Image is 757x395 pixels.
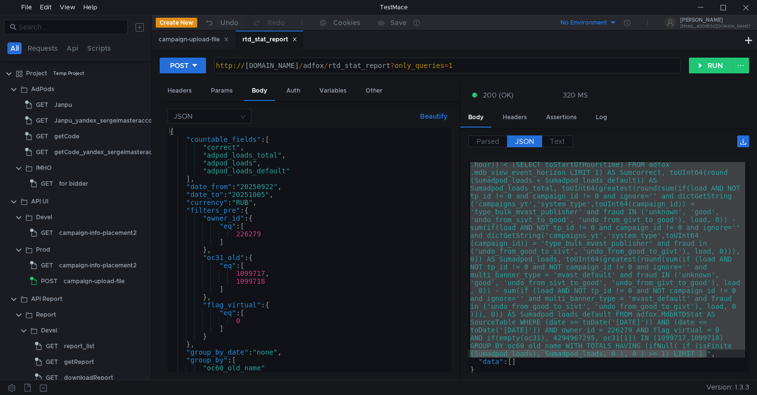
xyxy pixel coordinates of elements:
div: Headers [495,108,535,127]
div: Auth [278,82,308,100]
div: Temp Project [53,66,84,81]
div: [EMAIL_ADDRESS][DOMAIN_NAME] [680,25,750,28]
button: POST [160,58,206,73]
div: campaign-info-placement2 [59,226,137,240]
div: IMHO [36,161,52,175]
span: GET [36,98,48,112]
div: campaign-upload-file [64,274,125,289]
div: Variables [311,82,354,100]
div: Devel [36,210,52,225]
span: GET [46,355,58,369]
div: Params [203,82,241,100]
div: getCode_yandex_sergeimasteraccount [54,145,169,160]
div: getReport [64,355,94,369]
div: AdPods [31,82,54,97]
div: getCode [54,129,79,144]
div: campaign-upload-file [159,34,229,45]
span: 200 (OK) [483,90,514,100]
div: campaign-info-placement2 [59,258,137,273]
div: Assertions [538,108,585,127]
button: Beautify [416,110,451,122]
span: JSON [515,137,534,146]
div: Devel [41,323,57,338]
div: Prod [36,242,50,257]
div: API Report [31,292,63,306]
button: Api [64,42,81,54]
div: report_list [64,339,95,354]
span: POST [41,274,58,289]
span: GET [46,339,58,354]
div: Report [36,307,56,322]
span: GET [46,370,58,385]
span: GET [36,129,48,144]
div: Body [244,82,275,101]
div: [PERSON_NAME] [680,18,750,23]
button: All [7,42,22,54]
div: API UI [31,194,48,209]
div: Cookies [333,17,360,29]
div: Janpu [54,98,72,112]
span: GET [41,258,53,273]
div: Save [390,19,407,26]
span: Version: 1.3.3 [706,380,749,395]
span: Text [550,137,565,146]
input: Search... [19,22,122,33]
span: GET [36,113,48,128]
button: Undo [197,15,245,30]
div: Project [26,66,47,81]
div: for bidder [59,176,88,191]
div: POST [170,60,189,71]
button: Scripts [84,42,114,54]
div: downloadReport [64,370,113,385]
div: rtd_stat_report [242,34,297,45]
div: 320 MS [563,91,588,99]
div: Body [460,108,491,128]
span: GET [41,226,53,240]
div: Redo [268,17,285,29]
span: Parsed [477,137,499,146]
button: Redo [245,15,292,30]
div: No Environment [560,18,607,28]
div: Log [588,108,615,127]
span: GET [36,145,48,160]
span: GET [41,176,53,191]
div: Undo [220,17,239,29]
div: Other [358,82,390,100]
div: Headers [160,82,200,100]
div: Janpu_yandex_sergeimasteraccount [54,113,162,128]
button: Create New [156,18,197,28]
button: RUN [689,58,733,73]
button: No Environment [549,15,617,31]
button: Requests [25,42,61,54]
